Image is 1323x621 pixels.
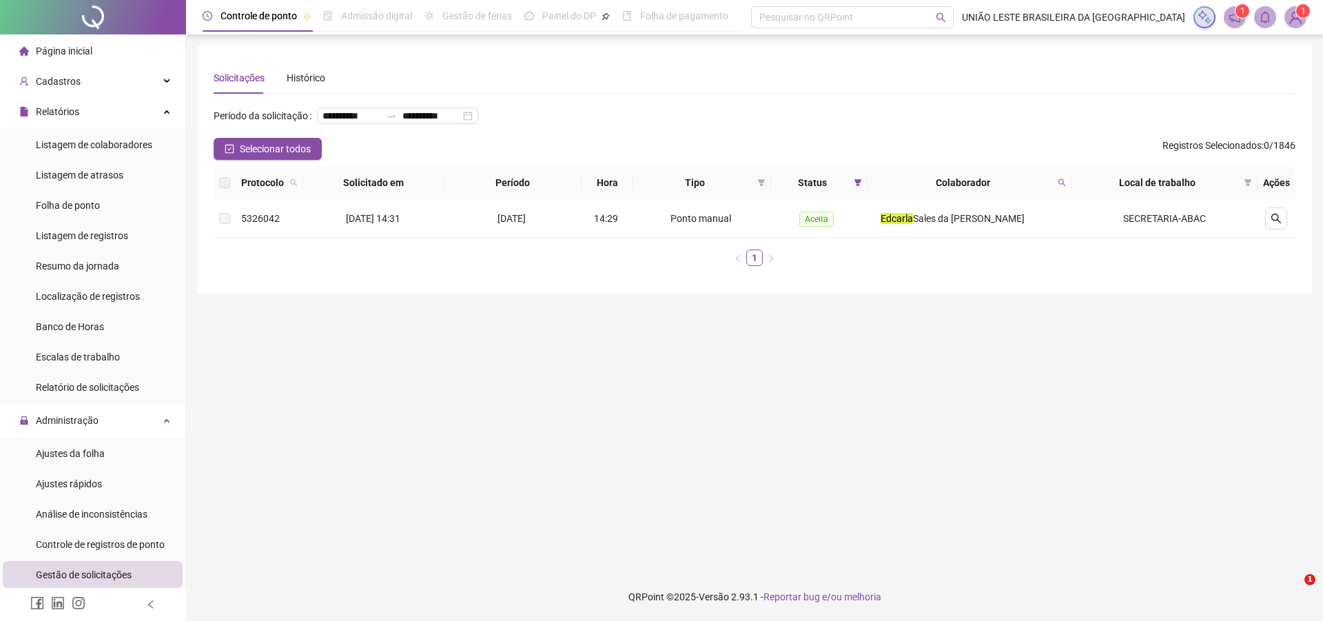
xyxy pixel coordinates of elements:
[289,179,298,187] span: search
[323,11,333,21] span: file-done
[19,107,29,116] span: file
[341,10,412,21] span: Admissão digital
[36,415,99,426] span: Administração
[767,254,775,263] span: right
[424,11,434,21] span: sun
[638,175,752,190] span: Tipo
[36,352,120,363] span: Escalas de trabalho
[36,200,100,211] span: Folha de ponto
[1162,140,1262,151] span: Registros Selecionados
[303,167,444,199] th: Solicitado em
[1259,11,1271,23] span: bell
[542,10,596,21] span: Painel do DP
[670,213,731,224] span: Ponto manual
[30,596,44,610] span: facebook
[36,509,147,520] span: Análise de inconsistências
[1240,6,1245,16] span: 1
[442,10,512,21] span: Gestão de férias
[699,591,729,602] span: Versão
[214,105,317,127] label: Período da solicitação
[19,46,29,56] span: home
[36,170,123,181] span: Listagem de atrasos
[36,76,81,87] span: Cadastros
[851,172,865,193] span: filter
[734,254,742,263] span: left
[1301,6,1306,16] span: 1
[763,250,779,266] button: right
[1263,175,1290,190] div: Ações
[1235,4,1249,18] sup: 1
[19,416,29,425] span: lock
[36,448,105,459] span: Ajustes da folha
[214,70,265,85] div: Solicitações
[763,591,881,602] span: Reportar bug e/ou melhoria
[287,172,300,193] span: search
[214,138,322,160] button: Selecionar todos
[730,250,746,266] button: left
[854,179,862,187] span: filter
[203,11,212,21] span: clock-circle
[622,11,632,21] span: book
[19,77,29,86] span: user-add
[1241,172,1255,193] span: filter
[1077,175,1238,190] span: Local de trabalho
[346,213,400,224] span: [DATE] 14:31
[873,175,1052,190] span: Colaborador
[799,212,834,227] span: Aceita
[36,261,119,272] span: Resumo da jornada
[1058,179,1066,187] span: search
[36,382,139,393] span: Relatório de solicitações
[302,12,311,21] span: pushpin
[1271,213,1282,224] span: search
[287,70,325,85] div: Histórico
[881,213,913,224] mark: Edcarla
[1229,11,1241,23] span: notification
[240,141,311,156] span: Selecionar todos
[640,10,728,21] span: Folha de pagamento
[36,45,92,57] span: Página inicial
[220,10,297,21] span: Controle de ponto
[594,213,618,224] span: 14:29
[241,175,284,190] span: Protocolo
[1285,7,1306,28] img: 46995
[444,167,582,199] th: Período
[746,250,763,266] li: 1
[763,250,779,266] li: Próxima página
[186,573,1323,621] footer: QRPoint © 2025 - 2.93.1 -
[36,539,165,550] span: Controle de registros de ponto
[936,12,946,23] span: search
[1296,4,1310,18] sup: Atualize o seu contato no menu Meus Dados
[72,596,85,610] span: instagram
[730,250,746,266] li: Página anterior
[36,139,152,150] span: Listagem de colaboradores
[36,291,140,302] span: Localização de registros
[36,230,128,241] span: Listagem de registros
[777,175,849,190] span: Status
[36,478,102,489] span: Ajustes rápidos
[755,172,768,193] span: filter
[51,596,65,610] span: linkedin
[962,10,1185,25] span: UNIÃO LESTE BRASILEIRA DA [GEOGRAPHIC_DATA]
[146,600,156,609] span: left
[1197,10,1212,25] img: sparkle-icon.fc2bf0ac1784a2077858766a79e2daf3.svg
[1276,574,1309,607] iframe: Intercom live chat
[1304,574,1315,585] span: 1
[36,321,104,332] span: Banco de Horas
[602,12,610,21] span: pushpin
[225,144,234,154] span: check-square
[1055,172,1069,193] span: search
[36,106,79,117] span: Relatórios
[913,213,1025,224] span: Sales da [PERSON_NAME]
[241,213,280,224] span: 5326042
[747,250,762,265] a: 1
[36,569,132,580] span: Gestão de solicitações
[386,110,397,121] span: swap-right
[757,179,766,187] span: filter
[1244,179,1252,187] span: filter
[498,213,526,224] span: [DATE]
[1162,138,1295,160] span: : 0 / 1846
[1071,199,1258,238] td: SECRETARIA-ABAC
[582,167,632,199] th: Hora
[386,110,397,121] span: to
[524,11,534,21] span: dashboard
